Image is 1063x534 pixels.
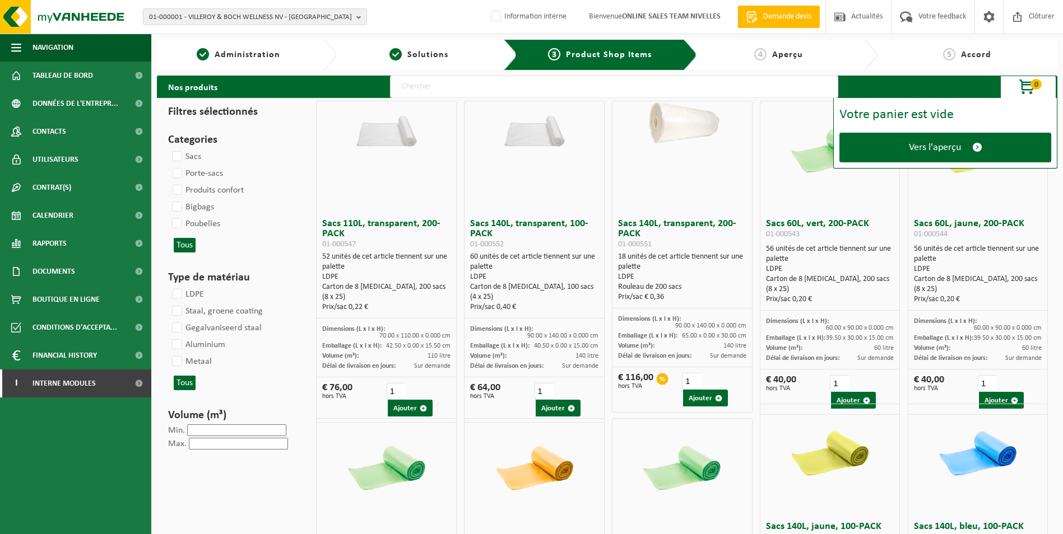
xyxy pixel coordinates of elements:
[830,375,849,392] input: 1
[914,219,1042,241] h3: Sacs 60L, jaune, 200-PACK
[618,316,681,322] span: Dimensions (L x l x H):
[414,363,451,369] span: Sur demande
[710,353,746,359] span: Sur demande
[535,383,554,400] input: 1
[634,101,730,149] img: 01-000551
[914,345,950,352] span: Volume (m³):
[470,240,504,249] span: 01-000552
[387,383,406,400] input: 1
[566,50,652,59] span: Product Shop Items
[618,343,654,349] span: Volume (m³):
[618,373,653,390] div: € 116,00
[766,219,894,241] h3: Sacs 60L, vert, 200-PACK
[163,48,314,62] a: 1Administration
[487,419,582,514] img: 01-000549
[470,282,598,302] div: Carton de 8 [MEDICAL_DATA], 100 sacs (4 x 25)
[723,343,746,349] span: 140 litre
[675,322,746,329] span: 90.00 x 140.00 x 0.000 cm
[322,282,451,302] div: Carton de 8 [MEDICAL_DATA], 200 sacs (8 x 25)
[389,48,402,60] span: 2
[170,320,262,336] label: Gegalvaniseerd staal
[170,148,201,165] label: Sacs
[33,285,100,313] span: Boutique en ligne
[470,343,530,349] span: Emballage (L x l x H):
[322,343,382,349] span: Emballage (L x l x H):
[168,132,296,148] h3: Categories
[1022,345,1042,352] span: 60 litre
[170,199,214,216] label: Bigbags
[322,363,396,369] span: Délai de livraison en jours:
[174,376,196,390] button: Tous
[388,400,433,416] button: Ajouter
[703,48,855,62] a: 4Aperçu
[772,50,803,59] span: Aperçu
[839,108,1051,121] div: Votre panier est vide
[618,219,746,249] h3: Sacs 140L, transparent, 200-PACK
[149,9,352,26] span: 01-000001 - VILLEROY & BOCH WELLNESS NV - [GEOGRAPHIC_DATA]
[33,313,117,341] span: Conditions d'accepta...
[470,363,544,369] span: Délai de livraison en jours:
[339,419,434,514] img: 01-000548
[470,302,598,312] div: Prix/sac 0,40 €
[766,375,796,392] div: € 40,00
[470,353,507,359] span: Volume (m³):
[618,292,746,302] div: Prix/sac € 0,36
[575,353,598,359] span: 140 litre
[831,392,876,409] button: Ajouter
[979,392,1024,409] button: Ajouter
[930,404,1025,499] img: 01-000555
[618,272,746,282] div: LDPE
[839,133,1051,162] a: Vers l'aperçu
[914,274,1042,294] div: Carton de 8 [MEDICAL_DATA], 200 sacs (8 x 25)
[914,230,948,238] span: 01-000544
[322,326,385,332] span: Dimensions (L x l x H):
[914,264,1042,274] div: LDPE
[1000,76,1056,98] button: 0
[737,6,820,28] a: Demande devis
[526,48,675,62] a: 3Product Shop Items
[168,407,296,424] h3: Volume (m³)
[168,439,187,448] label: Max.
[197,48,209,60] span: 1
[874,345,894,352] span: 60 litre
[534,343,598,349] span: 40.50 x 0.00 x 15.00 cm
[33,369,96,397] span: Interne modules
[682,373,701,390] input: 1
[914,375,944,392] div: € 40,00
[622,12,721,21] strong: ONLINE SALES TEAM NIVELLES
[386,343,451,349] span: 42.50 x 0.00 x 15.50 cm
[766,274,894,294] div: Carton de 8 [MEDICAL_DATA], 200 sacs (8 x 25)
[634,419,730,514] img: 01-000553
[322,302,451,312] div: Prix/sac 0,22 €
[170,286,204,303] label: LDPE
[682,332,746,339] span: 65.00 x 0.00 x 30.00 cm
[974,335,1042,341] span: 39.50 x 30.00 x 15.00 cm
[766,230,800,238] span: 01-000543
[174,238,196,252] button: Tous
[33,90,118,118] span: Données de l'entrepr...
[618,240,652,249] span: 01-000551
[170,182,244,199] label: Produits confort
[33,341,97,369] span: Financial History
[618,252,746,302] div: 18 unités de cet article tiennent sur une palette
[168,426,185,435] label: Min.
[766,385,796,392] span: hors TVA
[322,240,356,249] span: 01-000547
[1005,355,1042,362] span: Sur demande
[33,62,93,90] span: Tableau de bord
[914,385,944,392] span: hors TVA
[33,174,71,202] span: Contrat(s)
[1030,79,1042,90] span: 0
[470,219,598,249] h3: Sacs 140L, transparent, 100-PACK
[170,216,220,232] label: Poubelles
[322,393,352,400] span: hors TVA
[157,76,229,98] h2: Nos produits
[470,272,598,282] div: LDPE
[974,325,1042,331] span: 60.00 x 90.00 x 0.000 cm
[618,383,653,390] span: hors TVA
[782,404,878,499] img: 01-000554
[168,104,296,120] h3: Filtres sélectionnés
[548,48,560,60] span: 3
[407,50,448,59] span: Solutions
[33,118,66,146] span: Contacts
